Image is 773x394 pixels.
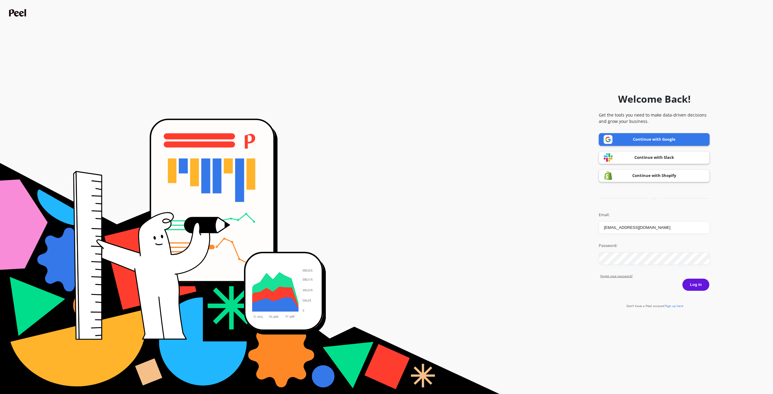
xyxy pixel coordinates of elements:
[682,278,710,291] button: Log in
[599,221,710,234] input: you@example.com
[600,274,710,278] a: Forgot yout password?
[599,133,710,146] a: Continue with Google
[599,151,710,164] a: Continue with Slack
[604,135,613,144] img: Google logo
[599,196,710,201] div: or
[9,9,28,17] img: Peel
[618,92,691,106] h1: Welcome Back!
[599,212,710,218] label: Email:
[604,153,613,162] img: Slack logo
[599,112,710,124] p: Get the tools you need to make data-driven decisions and grow your business.
[627,304,683,308] a: Don't have a Peel account?Sign up here
[604,171,613,180] img: Shopify logo
[599,243,710,249] label: Password:
[666,304,683,308] span: Sign up here
[599,169,710,182] a: Continue with Shopify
